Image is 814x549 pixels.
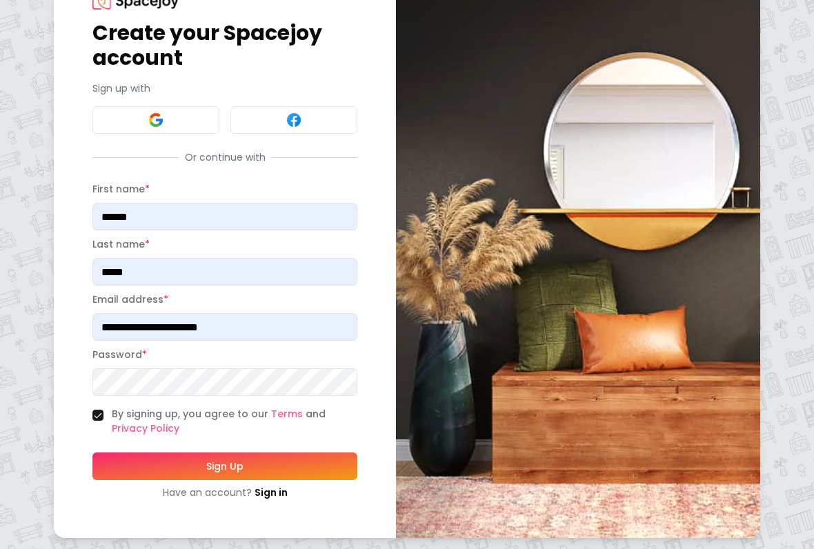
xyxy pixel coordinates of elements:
[255,486,288,499] a: Sign in
[92,21,357,70] h1: Create your Spacejoy account
[92,452,357,480] button: Sign Up
[92,237,150,251] label: Last name
[92,486,357,499] div: Have an account?
[92,348,147,361] label: Password
[112,407,357,436] label: By signing up, you agree to our and
[148,112,164,128] img: Google signin
[286,112,302,128] img: Facebook signin
[92,182,150,196] label: First name
[92,81,357,95] p: Sign up with
[271,407,303,421] a: Terms
[179,150,271,164] span: Or continue with
[92,292,168,306] label: Email address
[112,421,179,435] a: Privacy Policy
